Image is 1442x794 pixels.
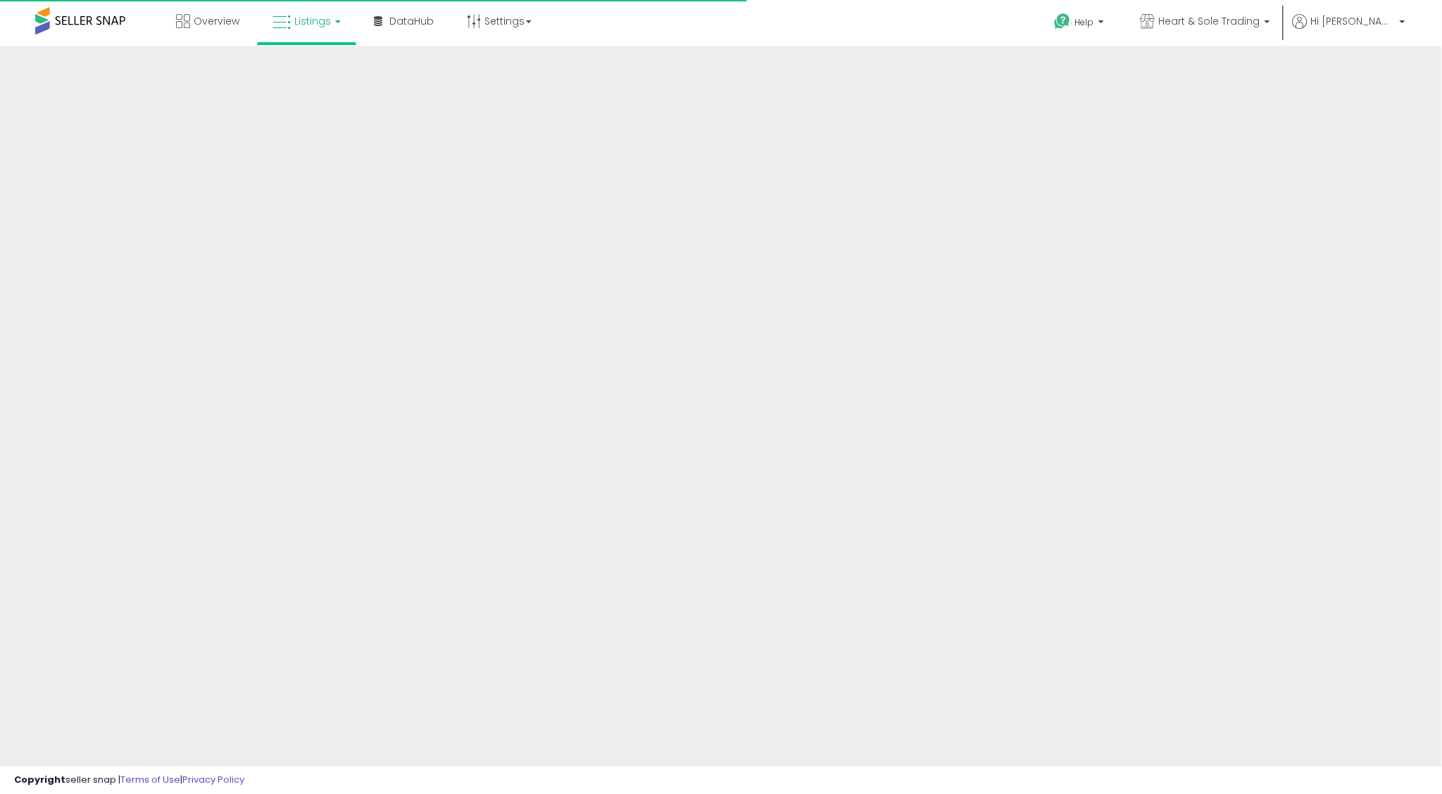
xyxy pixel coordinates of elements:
span: Listings [294,14,331,28]
span: Hi [PERSON_NAME] [1311,14,1396,28]
span: Overview [194,14,239,28]
span: Heart & Sole Trading [1159,14,1260,28]
span: Help [1075,16,1094,28]
a: Hi [PERSON_NAME] [1293,14,1405,46]
i: Get Help [1054,13,1072,30]
span: DataHub [389,14,434,28]
a: Help [1043,2,1118,46]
